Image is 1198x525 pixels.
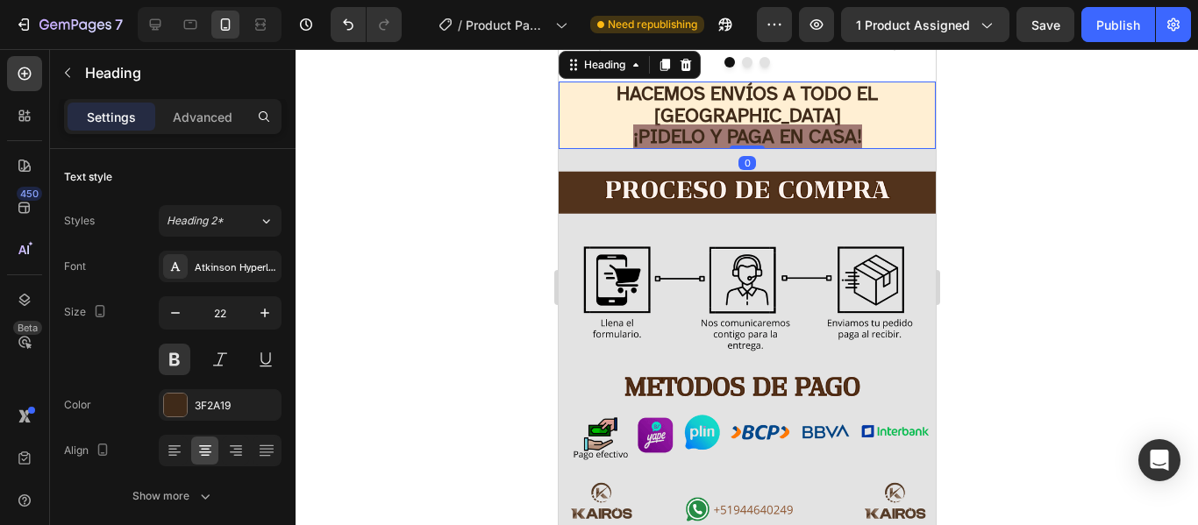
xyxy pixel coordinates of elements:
div: Beta [13,321,42,335]
span: Save [1031,18,1060,32]
span: Product Page - [DATE] 18:46:36 [466,16,548,34]
p: 7 [115,14,123,35]
div: Align [64,439,113,463]
div: Undo/Redo [331,7,402,42]
div: 450 [17,187,42,201]
iframe: Design area [559,49,936,525]
p: Heading [85,62,275,83]
span: Heading 2* [167,213,224,229]
div: Size [64,301,111,324]
button: Publish [1081,7,1155,42]
button: Show more [64,480,282,512]
button: Heading 2* [159,205,282,237]
p: Advanced [173,108,232,126]
button: 1 product assigned [841,7,1009,42]
div: Color [64,397,91,413]
button: 7 [7,7,131,42]
span: / [458,16,462,34]
div: 3F2A19 [195,398,277,414]
div: Publish [1096,16,1140,34]
div: Styles [64,213,95,229]
div: Open Intercom Messenger [1138,439,1180,481]
div: Font [64,259,86,274]
p: Settings [87,108,136,126]
span: 1 product assigned [856,16,970,34]
div: Atkinson Hyperlegible [195,259,277,275]
button: Save [1016,7,1074,42]
div: Text style [64,169,112,185]
div: Show more [132,487,214,505]
span: Need republishing [608,17,697,32]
